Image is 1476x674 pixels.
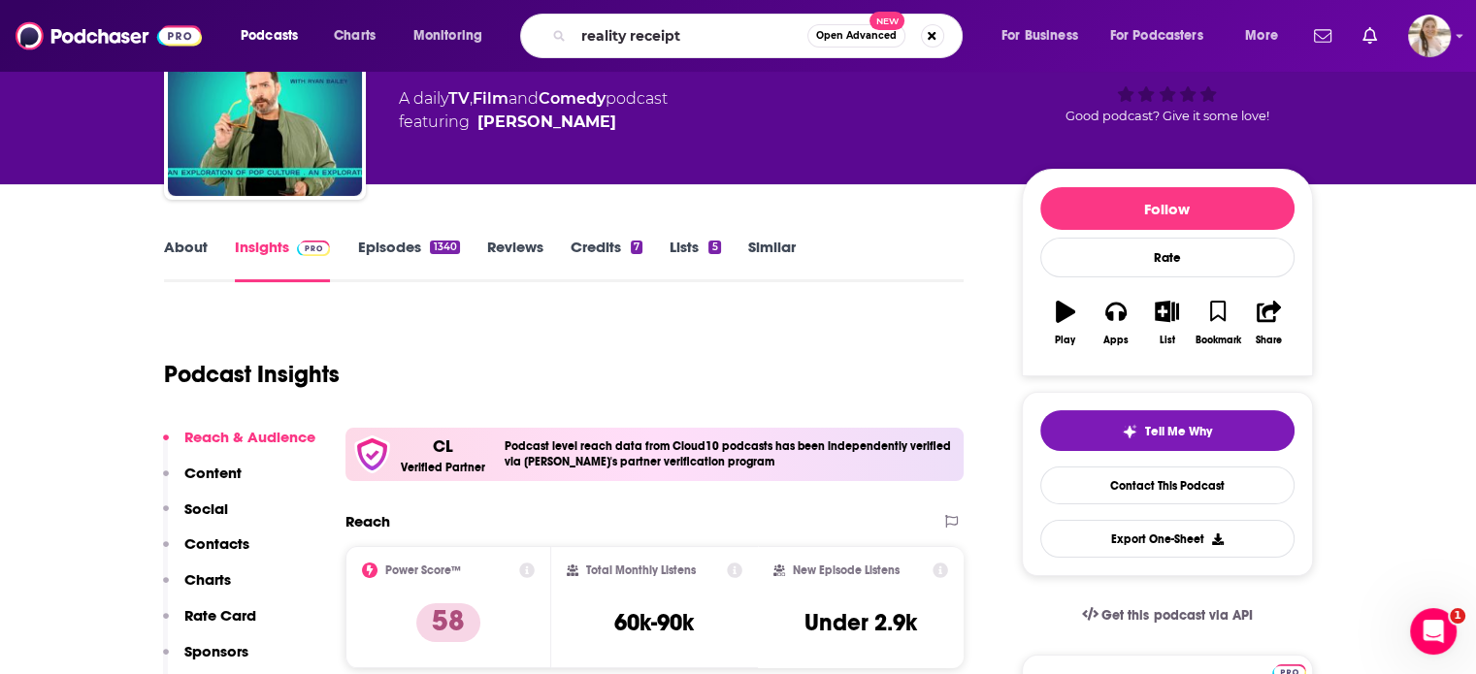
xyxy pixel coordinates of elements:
a: InsightsPodchaser Pro [235,238,331,282]
button: Rate Card [163,606,256,642]
img: verfied icon [353,435,391,473]
button: open menu [988,20,1102,51]
img: Podchaser - Follow, Share and Rate Podcasts [16,17,202,54]
span: More [1245,22,1278,49]
button: Follow [1040,187,1295,230]
span: featuring [399,111,668,134]
button: Reach & Audience [163,428,315,464]
h2: New Episode Listens [793,563,900,577]
div: 5 [708,241,720,254]
span: Charts [334,22,376,49]
button: Show profile menu [1408,15,1451,57]
h3: Under 2.9k [804,608,917,637]
span: Get this podcast via API [1101,607,1252,624]
button: Bookmark [1193,288,1243,358]
a: TV [448,89,470,108]
a: Charts [321,20,387,51]
a: Film [473,89,508,108]
p: 58 [416,603,480,642]
div: Play [1055,335,1075,346]
span: , [470,89,473,108]
a: Show notifications dropdown [1355,19,1385,52]
button: open menu [1098,20,1231,51]
div: 1340 [430,241,459,254]
div: Bookmark [1195,335,1240,346]
span: Monitoring [413,22,482,49]
img: tell me why sparkle [1122,424,1137,439]
span: For Podcasters [1110,22,1203,49]
div: Search podcasts, credits, & more... [539,14,981,58]
button: open menu [1231,20,1302,51]
img: User Profile [1408,15,1451,57]
div: Share [1256,335,1282,346]
div: verified Badge58Good podcast? Give it some love! [1022,16,1313,136]
button: open menu [227,20,323,51]
p: Content [184,464,242,482]
p: Contacts [184,534,249,553]
span: New [869,12,904,30]
span: 1 [1450,608,1465,624]
p: Rate Card [184,606,256,625]
span: Good podcast? Give it some love! [1066,109,1269,123]
button: Contacts [163,534,249,570]
button: Content [163,464,242,499]
a: Get this podcast via API [1066,592,1268,639]
h2: Reach [345,512,390,530]
span: Tell Me Why [1145,424,1212,439]
img: So Bad It's Good with Ryan Bailey [168,2,362,196]
button: Charts [163,570,231,606]
h3: 60k-90k [614,608,694,637]
button: tell me why sparkleTell Me Why [1040,410,1295,451]
button: Export One-Sheet [1040,520,1295,558]
button: Open AdvancedNew [807,24,905,48]
h1: Podcast Insights [164,360,340,389]
a: About [164,238,208,282]
h4: Podcast level reach data from Cloud10 podcasts has been independently verified via [PERSON_NAME]'... [505,439,957,468]
button: List [1141,288,1192,358]
a: Reviews [487,238,543,282]
div: 7 [631,241,642,254]
p: Sponsors [184,642,248,660]
div: [PERSON_NAME] [477,111,616,134]
span: Logged in as acquavie [1408,15,1451,57]
div: List [1160,335,1175,346]
h2: Power Score™ [385,563,461,577]
p: Reach & Audience [184,428,315,446]
p: Social [184,499,228,518]
button: Share [1243,288,1294,358]
h2: Total Monthly Listens [586,563,696,577]
div: A daily podcast [399,87,668,134]
a: Episodes1340 [357,238,459,282]
a: Show notifications dropdown [1306,19,1339,52]
h5: Verified Partner [401,462,485,473]
span: Podcasts [241,22,298,49]
button: Play [1040,288,1091,358]
button: open menu [400,20,508,51]
button: Social [163,499,228,535]
span: For Business [1001,22,1078,49]
button: Apps [1091,288,1141,358]
a: Comedy [539,89,606,108]
div: Rate [1040,238,1295,277]
img: Podchaser Pro [297,241,331,256]
span: and [508,89,539,108]
p: CL [433,435,453,457]
input: Search podcasts, credits, & more... [574,20,807,51]
span: Open Advanced [816,31,897,41]
a: Similar [748,238,796,282]
a: Contact This Podcast [1040,466,1295,504]
a: Lists5 [670,238,720,282]
p: Charts [184,570,231,589]
div: Apps [1103,335,1129,346]
iframe: Intercom live chat [1410,608,1457,655]
a: Credits7 [571,238,642,282]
